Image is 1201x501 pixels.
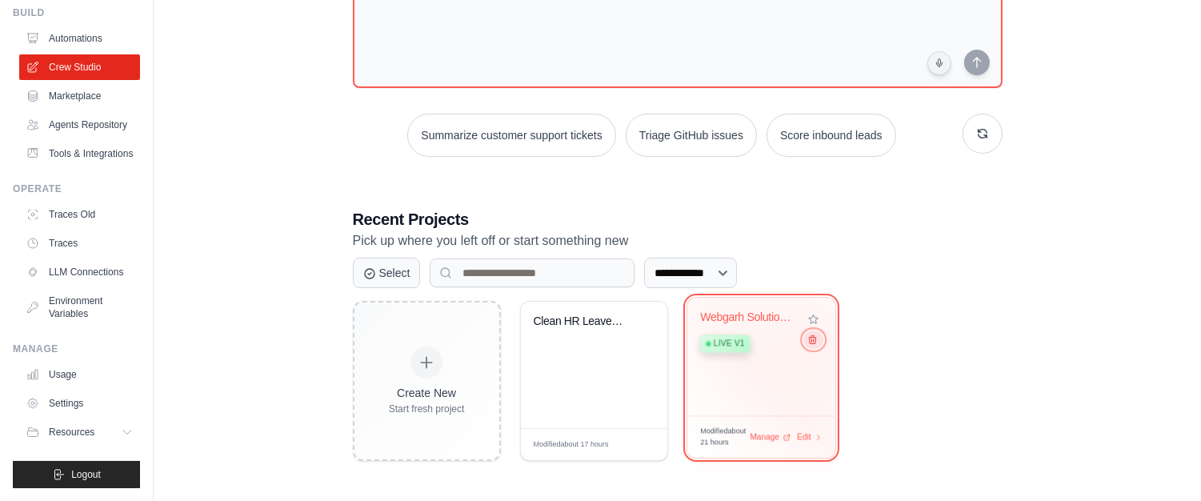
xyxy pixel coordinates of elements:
[629,439,643,451] span: Edit
[49,426,94,439] span: Resources
[963,114,1003,154] button: Get new suggestions
[700,311,798,325] div: Webgarh Solutions Leave Policy Chatbot
[1121,424,1201,501] iframe: Chat Widget
[389,403,465,415] div: Start fresh project
[19,112,140,138] a: Agents Repository
[767,114,896,157] button: Score inbound leads
[19,419,140,445] button: Resources
[19,26,140,51] a: Automations
[927,51,951,75] button: Click to speak your automation idea
[19,202,140,227] a: Traces Old
[534,315,631,329] div: Clean HR Leave Policy ChromaDB Chatbot
[700,427,750,448] span: Modified about 21 hours
[407,114,615,157] button: Summarize customer support tickets
[803,331,823,348] button: Delete project
[804,311,822,328] button: Add to favorites
[13,182,140,195] div: Operate
[750,431,791,443] div: Manage deployment
[19,362,140,387] a: Usage
[389,385,465,401] div: Create New
[19,141,140,166] a: Tools & Integrations
[353,258,421,288] button: Select
[353,208,1003,230] h3: Recent Projects
[19,54,140,80] a: Crew Studio
[19,83,140,109] a: Marketplace
[534,439,609,451] span: Modified about 17 hours
[19,259,140,285] a: LLM Connections
[19,230,140,256] a: Traces
[353,230,1003,251] p: Pick up where you left off or start something new
[71,468,101,481] span: Logout
[13,343,140,355] div: Manage
[714,337,745,350] span: Live v1
[19,391,140,416] a: Settings
[750,431,779,443] span: Manage
[13,461,140,488] button: Logout
[626,114,757,157] button: Triage GitHub issues
[13,6,140,19] div: Build
[797,431,811,443] span: Edit
[19,288,140,327] a: Environment Variables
